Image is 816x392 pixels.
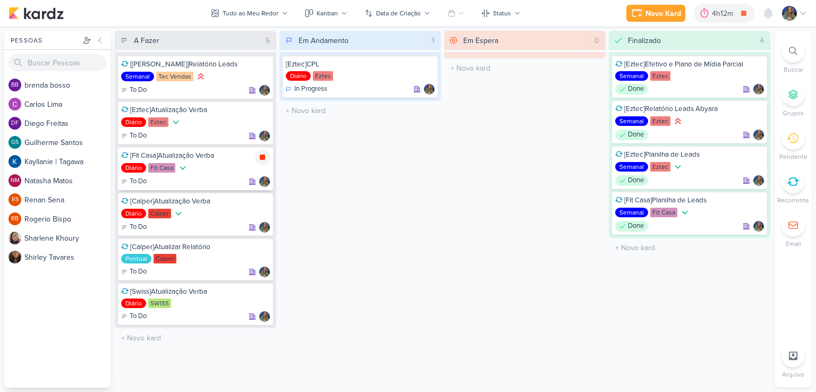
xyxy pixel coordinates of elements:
input: + Novo kard [282,103,439,118]
p: Done [628,84,644,95]
div: Responsável: Isabella Gutierres [259,222,270,233]
div: Responsável: Isabella Gutierres [259,311,270,322]
div: brenda bosso [8,79,21,91]
input: + Novo kard [117,330,274,346]
img: Isabella Gutierres [259,176,270,187]
p: NM [11,178,20,184]
img: Sharlene Khoury [8,232,21,244]
div: Diário [286,71,311,81]
p: Arquivo [782,370,804,379]
p: To Do [130,176,147,187]
div: Diego Freitas [8,117,21,130]
div: Semanal [615,116,648,126]
div: Diário [121,117,146,127]
p: RS [12,197,19,203]
button: Novo Kard [626,5,685,22]
div: To Do [121,267,147,277]
p: Done [628,130,644,140]
p: DF [11,121,19,126]
p: bb [11,82,19,88]
div: R e n a n S e n a [24,194,110,206]
div: To Do [121,222,147,233]
div: [Fit Casa]Planilha de Leads [615,195,764,205]
div: 6 [261,35,274,46]
div: Eztec [650,162,670,172]
img: Isabella Gutierres [782,6,797,21]
img: Isabella Gutierres [424,84,435,95]
div: Natasha Matos [8,174,21,187]
div: Calper [148,209,171,218]
p: GS [11,140,19,146]
div: [Eztec]Planilha de Leads [615,150,764,159]
div: Done [615,221,648,232]
div: To Do [121,176,147,187]
div: Eztec [650,116,670,126]
div: Renan Sena [8,193,21,206]
div: To Do [121,311,147,322]
div: [Tec Vendas]Relatório Leads [121,59,270,69]
img: Isabella Gutierres [259,222,270,233]
img: Isabella Gutierres [259,311,270,322]
img: Isabella Gutierres [753,175,764,186]
div: Semanal [615,208,648,217]
p: Recorrente [777,195,809,205]
div: 4 [755,35,768,46]
div: Semanal [615,71,648,81]
div: Responsável: Isabella Gutierres [753,221,764,232]
div: Responsável: Isabella Gutierres [424,84,435,95]
img: Isabella Gutierres [753,130,764,140]
div: [Fit Casa]Atualização Verba [121,151,270,160]
p: Pendente [779,152,807,161]
div: Responsável: Isabella Gutierres [259,85,270,96]
div: D i e g o F r e i t a s [24,118,110,129]
p: Done [628,221,644,232]
div: b r e n d a b o s s o [24,80,110,91]
div: Prioridade Baixa [171,117,181,127]
div: Prioridade Alta [673,116,683,126]
div: Done [615,84,648,95]
input: + Novo kard [446,61,603,76]
p: Grupos [783,108,804,118]
li: Ctrl + F [775,39,812,74]
div: Semanal [121,72,154,81]
div: Responsável: Isabella Gutierres [259,267,270,277]
div: Tec Vendas [156,72,193,81]
p: RB [11,216,19,222]
div: [Swiss]Atualização Verba [121,287,270,296]
div: 1 [428,35,439,46]
img: Isabella Gutierres [259,267,270,277]
p: To Do [130,267,147,277]
div: Prioridade Baixa [673,161,683,172]
p: Done [628,175,644,186]
p: To Do [130,222,147,233]
input: Buscar Pessoas [8,54,106,71]
div: [Calper]Atualização Verba [121,197,270,206]
div: [Eztec]CPL [286,59,435,69]
img: kardz.app [8,7,64,20]
div: To Do [121,131,147,141]
img: Isabella Gutierres [259,131,270,141]
img: Isabella Gutierres [259,85,270,96]
input: + Novo kard [611,240,768,255]
div: Responsável: Isabella Gutierres [259,131,270,141]
div: [Calper]Atualizar Relatório [121,242,270,252]
div: Prioridade Alta [195,71,206,82]
div: A Fazer [134,35,159,46]
div: Responsável: Isabella Gutierres [753,130,764,140]
div: Prioridade Baixa [173,208,184,219]
div: Prioridade Baixa [679,207,690,218]
div: [Eztec]Relatório Leads Abyara [615,104,764,114]
div: S h i r l e y T a v a r e s [24,252,110,263]
div: S h a r l e n e K h o u r y [24,233,110,244]
img: Isabella Gutierres [753,84,764,95]
div: Rogerio Bispo [8,212,21,225]
div: Pontual [121,254,151,263]
p: Email [786,239,801,249]
div: Diário [121,299,146,308]
div: G u i l h e r m e S a n t o s [24,137,110,148]
div: Done [615,130,648,140]
div: Pessoas [8,36,81,45]
div: In Progress [286,84,327,95]
div: Done [615,175,648,186]
div: Diário [121,163,146,173]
